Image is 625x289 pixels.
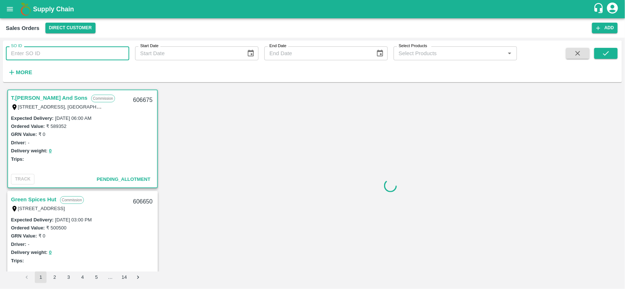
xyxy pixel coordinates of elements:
[49,147,52,155] button: 0
[33,5,74,13] b: Supply Chain
[55,115,91,121] label: [DATE] 06:00 AM
[606,1,619,17] div: account of current user
[28,140,29,145] label: -
[35,271,46,283] button: page 1
[11,123,45,129] label: Ordered Value:
[38,132,45,137] label: ₹ 0
[18,206,65,211] label: [STREET_ADDRESS]
[11,233,37,239] label: GRN Value:
[18,104,240,110] label: [STREET_ADDRESS], [GEOGRAPHIC_DATA], [GEOGRAPHIC_DATA], 221007, [GEOGRAPHIC_DATA]
[11,195,56,204] a: Green Spices Hut
[38,233,45,239] label: ₹ 0
[6,66,34,79] button: More
[46,225,66,231] label: ₹ 500500
[11,258,24,263] label: Trips:
[132,271,144,283] button: Go to next page
[55,217,92,223] label: [DATE] 03:00 PM
[11,148,48,153] label: Delivery weight:
[11,43,22,49] label: SO ID
[396,49,503,58] input: Select Products
[60,196,84,204] p: Commission
[592,23,618,33] button: Add
[129,92,157,109] div: 606675
[6,23,40,33] div: Sales Orders
[18,2,33,16] img: logo
[46,123,66,129] label: ₹ 589352
[399,43,427,49] label: Select Products
[97,176,150,182] span: Pending_Allotment
[11,242,26,247] label: Driver:
[77,271,88,283] button: Go to page 4
[11,132,37,137] label: GRN Value:
[118,271,130,283] button: Go to page 14
[6,46,129,60] input: Enter SO ID
[11,217,53,223] label: Expected Delivery :
[91,95,115,102] p: Commission
[11,93,88,103] a: T.[PERSON_NAME] And Sons
[244,46,258,60] button: Choose date
[49,271,60,283] button: Go to page 2
[11,115,53,121] label: Expected Delivery :
[33,4,593,14] a: Supply Chain
[45,23,96,33] button: Select DC
[593,3,606,16] div: customer-support
[135,46,241,60] input: Start Date
[269,43,286,49] label: End Date
[11,250,48,255] label: Delivery weight:
[129,193,157,210] div: 606650
[63,271,74,283] button: Go to page 3
[11,140,26,145] label: Driver:
[16,69,32,75] strong: More
[505,49,514,58] button: Open
[140,43,159,49] label: Start Date
[28,242,29,247] label: -
[373,46,387,60] button: Choose date
[20,271,145,283] nav: pagination navigation
[1,1,18,18] button: open drawer
[11,156,24,162] label: Trips:
[90,271,102,283] button: Go to page 5
[104,274,116,281] div: …
[264,46,370,60] input: End Date
[11,225,45,231] label: Ordered Value:
[49,248,52,257] button: 0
